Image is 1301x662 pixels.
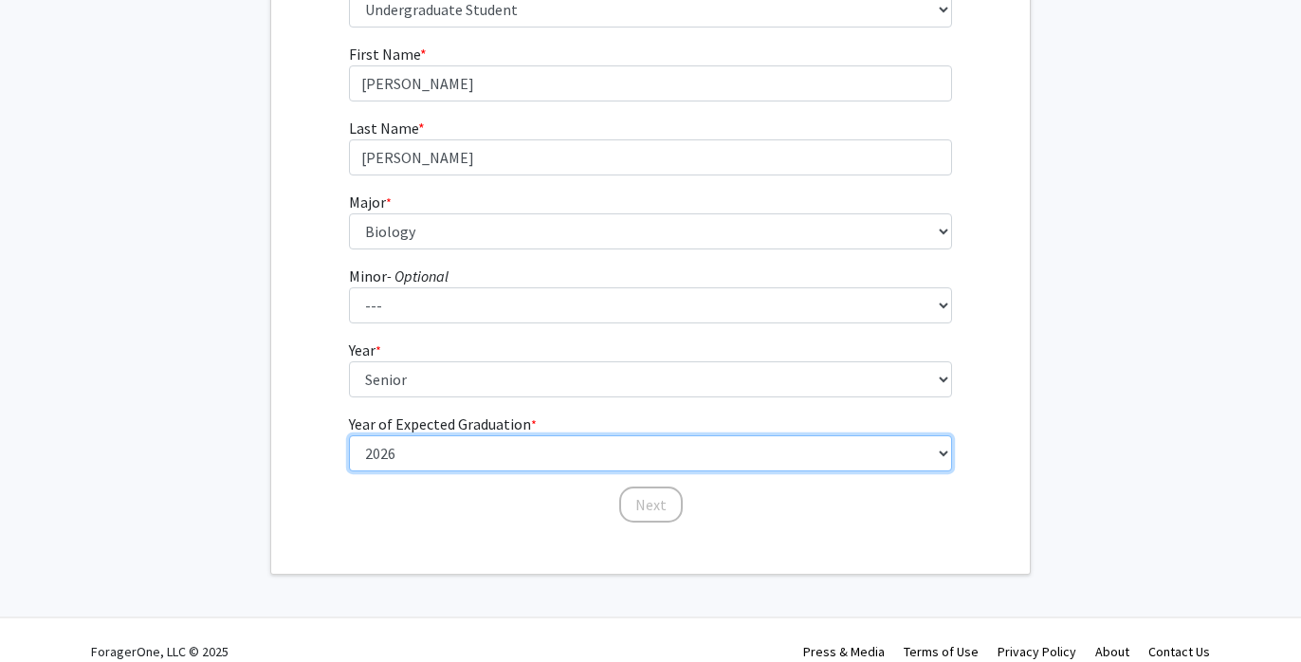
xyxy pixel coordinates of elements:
iframe: Chat [14,577,81,648]
a: Privacy Policy [998,643,1076,660]
i: - Optional [387,267,449,285]
span: First Name [349,45,420,64]
label: Major [349,191,392,213]
label: Year [349,339,381,361]
a: Contact Us [1148,643,1210,660]
a: About [1095,643,1129,660]
span: Last Name [349,119,418,138]
label: Year of Expected Graduation [349,413,537,435]
label: Minor [349,265,449,287]
a: Terms of Use [904,643,979,660]
a: Press & Media [803,643,885,660]
button: Next [619,487,683,523]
